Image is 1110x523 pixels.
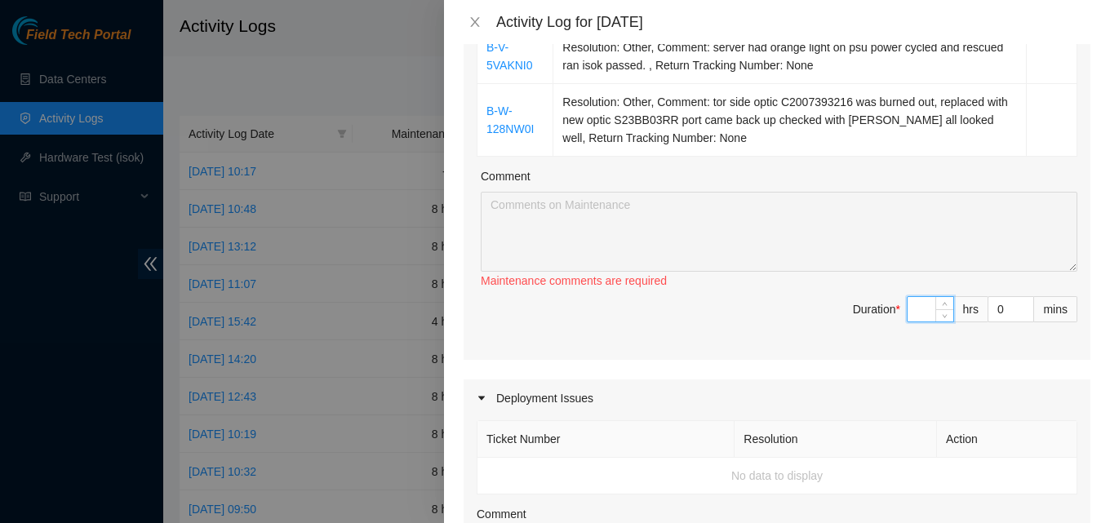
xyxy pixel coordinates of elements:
[464,15,486,30] button: Close
[935,309,953,321] span: Decrease Value
[486,104,534,135] a: B-W-128NW0I
[477,421,735,458] th: Ticket Number
[940,299,950,309] span: up
[937,421,1077,458] th: Action
[477,393,486,403] span: caret-right
[553,29,1027,84] td: Resolution: Other, Comment: server had orange light on psu power cycled and rescued ran isok pass...
[477,505,526,523] label: Comment
[735,421,937,458] th: Resolution
[464,379,1090,417] div: Deployment Issues
[477,458,1077,494] td: No data to display
[553,84,1027,157] td: Resolution: Other, Comment: tor side optic C2007393216 was burned out, replaced with new optic S2...
[954,296,988,322] div: hrs
[935,297,953,309] span: Increase Value
[940,311,950,321] span: down
[481,192,1077,272] textarea: Comment
[481,272,1077,290] div: Maintenance comments are required
[1034,296,1077,322] div: mins
[468,16,482,29] span: close
[481,167,531,185] label: Comment
[853,300,900,318] div: Duration
[496,13,1090,31] div: Activity Log for [DATE]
